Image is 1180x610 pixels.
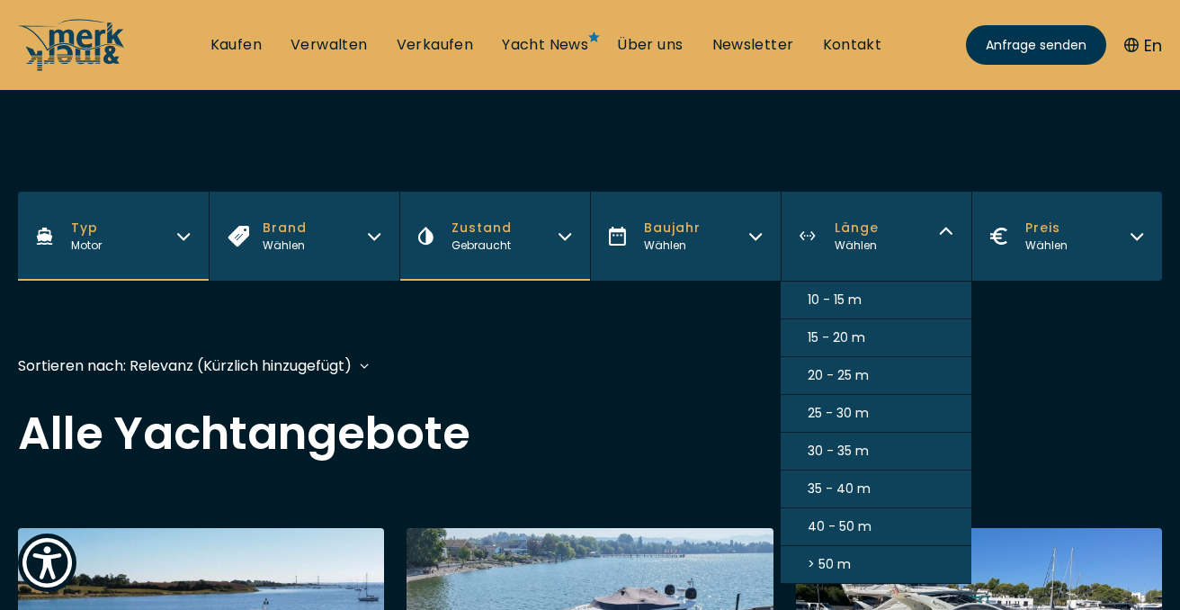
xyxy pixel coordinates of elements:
span: 35 - 40 m [808,480,871,498]
button: 15 - 20 m [781,319,971,357]
span: 15 - 20 m [808,328,865,347]
span: 30 - 35 m [808,442,869,461]
span: 10 - 15 m [808,291,862,309]
button: 30 - 35 m [781,433,971,471]
button: PreisWählen [971,192,1162,281]
button: 40 - 50 m [781,508,971,546]
button: 20 - 25 m [781,357,971,395]
div: Wählen [644,238,701,254]
a: Verkaufen [397,35,474,55]
button: > 50 m [781,546,971,584]
button: TypMotor [18,192,209,281]
button: En [1124,33,1162,58]
span: Anfrage senden [986,36,1086,55]
span: Länge [835,219,879,238]
span: Typ [71,219,102,238]
a: Newsletter [712,35,794,55]
span: Gebraucht [451,238,511,253]
a: Anfrage senden [966,25,1106,65]
button: 25 - 30 m [781,395,971,433]
button: BaujahrWählen [590,192,781,281]
span: > 50 m [808,555,851,574]
span: Brand [263,219,307,238]
span: Motor [71,238,102,253]
span: 25 - 30 m [808,404,869,423]
span: Baujahr [644,219,701,238]
span: 40 - 50 m [808,517,872,536]
a: Yacht News [502,35,588,55]
span: Preis [1025,219,1068,238]
a: Über uns [617,35,683,55]
div: Sortieren nach: Relevanz (Kürzlich hinzugefügt) [18,354,352,377]
a: Kaufen [210,35,262,55]
span: Zustand [451,219,512,238]
button: LängeWählen [781,192,971,281]
div: Wählen [1025,238,1068,254]
a: Kontakt [823,35,882,55]
div: Wählen [263,238,307,254]
button: Show Accessibility Preferences [18,534,76,592]
button: ZustandGebraucht [399,192,590,281]
button: 10 - 15 m [781,282,971,319]
div: Wählen [835,238,879,254]
button: BrandWählen [209,192,399,281]
a: Verwalten [291,35,368,55]
span: 20 - 25 m [808,366,869,385]
button: 35 - 40 m [781,471,971,508]
h2: Alle Yachtangebote [18,411,1162,456]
